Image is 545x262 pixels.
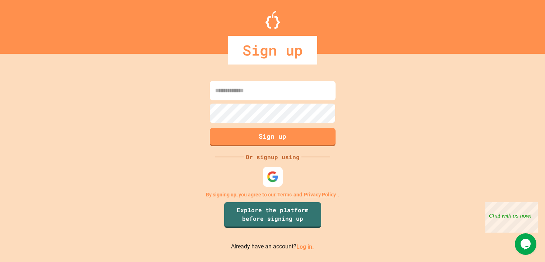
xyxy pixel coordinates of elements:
img: Logo.svg [265,11,280,29]
a: Terms [277,191,292,199]
p: By signing up, you agree to our and . [206,191,339,199]
img: google-icon.svg [267,171,278,182]
div: Sign up [228,36,317,65]
a: Log in. [296,243,314,250]
p: Already have an account? [231,242,314,251]
div: Or signup using [244,153,301,161]
a: Privacy Policy [304,191,336,199]
iframe: chat widget [515,233,538,255]
a: Explore the platform before signing up [224,202,321,228]
iframe: chat widget [485,202,538,233]
button: Sign up [210,128,336,146]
